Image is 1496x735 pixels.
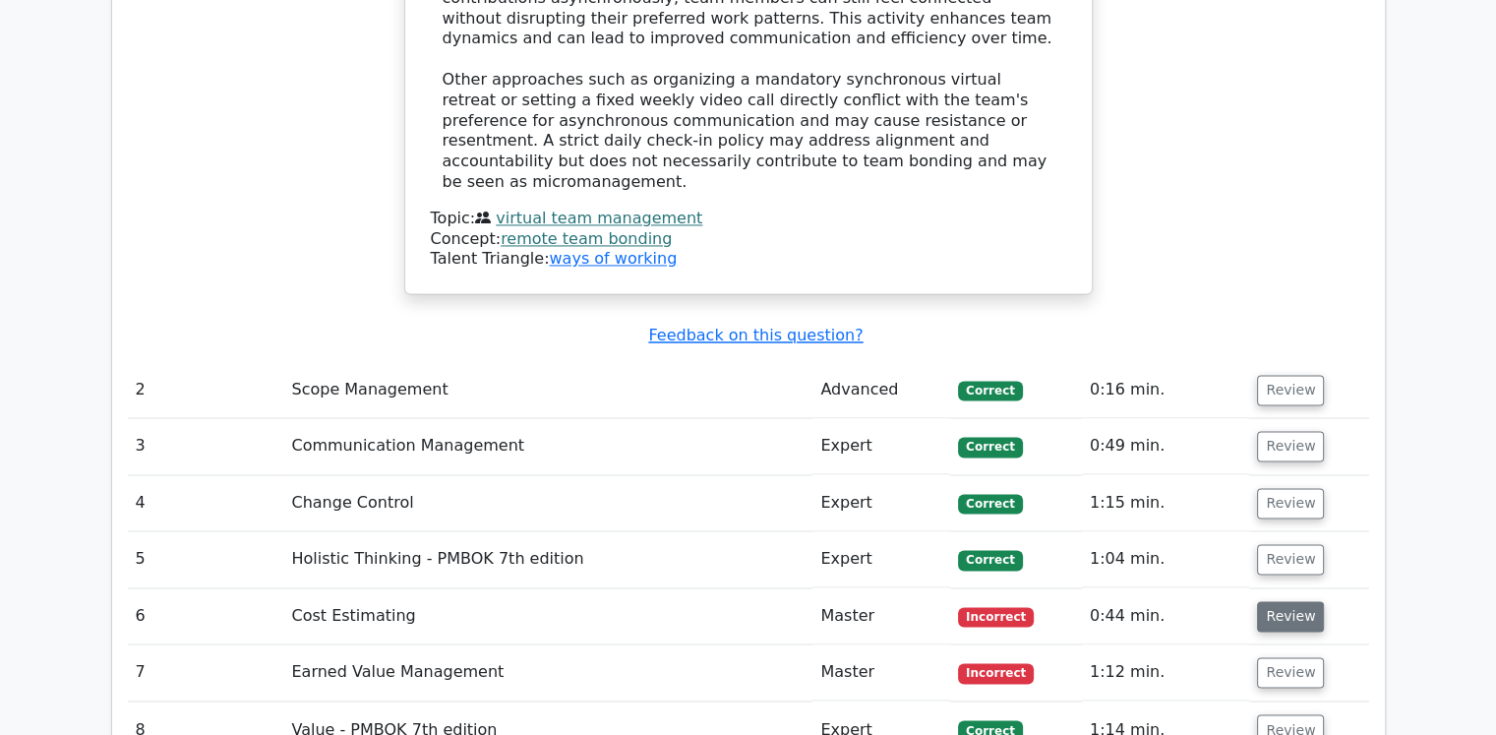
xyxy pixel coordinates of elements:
td: Expert [812,475,950,531]
td: 3 [128,418,284,474]
div: Topic: [431,209,1066,229]
td: 1:15 min. [1082,475,1250,531]
td: 0:16 min. [1082,362,1250,418]
td: 0:49 min. [1082,418,1250,474]
span: Incorrect [958,663,1034,683]
td: Change Control [283,475,812,531]
button: Review [1257,431,1324,461]
button: Review [1257,375,1324,405]
span: Correct [958,550,1022,570]
button: Review [1257,488,1324,519]
td: Cost Estimating [283,588,812,644]
td: 7 [128,644,284,701]
td: 0:44 min. [1082,588,1250,644]
span: Correct [958,437,1022,457]
button: Review [1257,657,1324,688]
td: 5 [128,531,284,587]
button: Review [1257,601,1324,632]
button: Review [1257,544,1324,575]
td: 1:04 min. [1082,531,1250,587]
td: Expert [812,531,950,587]
span: Correct [958,381,1022,400]
div: Concept: [431,229,1066,250]
span: Incorrect [958,607,1034,627]
a: remote team bonding [501,229,672,248]
div: Talent Triangle: [431,209,1066,270]
a: Feedback on this question? [648,326,863,344]
td: Holistic Thinking - PMBOK 7th edition [283,531,812,587]
td: 4 [128,475,284,531]
td: Master [812,588,950,644]
a: ways of working [549,249,677,268]
td: Expert [812,418,950,474]
td: 2 [128,362,284,418]
td: Master [812,644,950,701]
td: Earned Value Management [283,644,812,701]
td: 6 [128,588,284,644]
a: virtual team management [496,209,702,227]
span: Correct [958,494,1022,514]
td: Communication Management [283,418,812,474]
td: Advanced [812,362,950,418]
td: 1:12 min. [1082,644,1250,701]
td: Scope Management [283,362,812,418]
